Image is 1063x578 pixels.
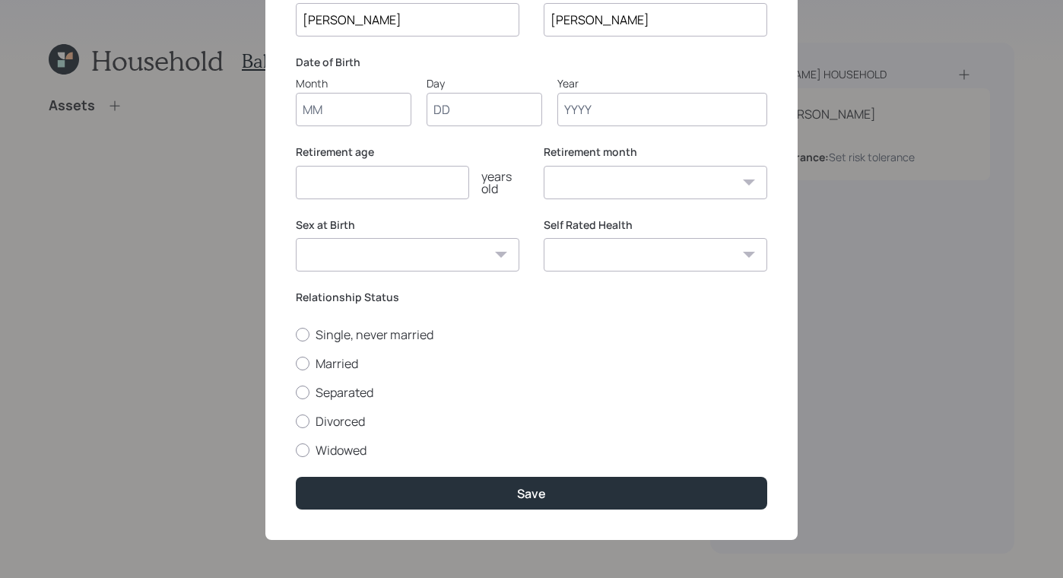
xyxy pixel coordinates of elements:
label: Single, never married [296,326,767,343]
div: Day [427,75,542,91]
input: Day [427,93,542,126]
label: Separated [296,384,767,401]
div: Save [517,485,546,502]
label: Married [296,355,767,372]
input: Month [296,93,411,126]
input: Year [557,93,767,126]
label: Divorced [296,413,767,430]
label: Widowed [296,442,767,459]
label: Relationship Status [296,290,767,305]
label: Date of Birth [296,55,767,70]
div: Month [296,75,411,91]
label: Sex at Birth [296,218,519,233]
div: Year [557,75,767,91]
label: Self Rated Health [544,218,767,233]
button: Save [296,477,767,510]
label: Retirement month [544,144,767,160]
div: years old [469,170,519,195]
label: Retirement age [296,144,519,160]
